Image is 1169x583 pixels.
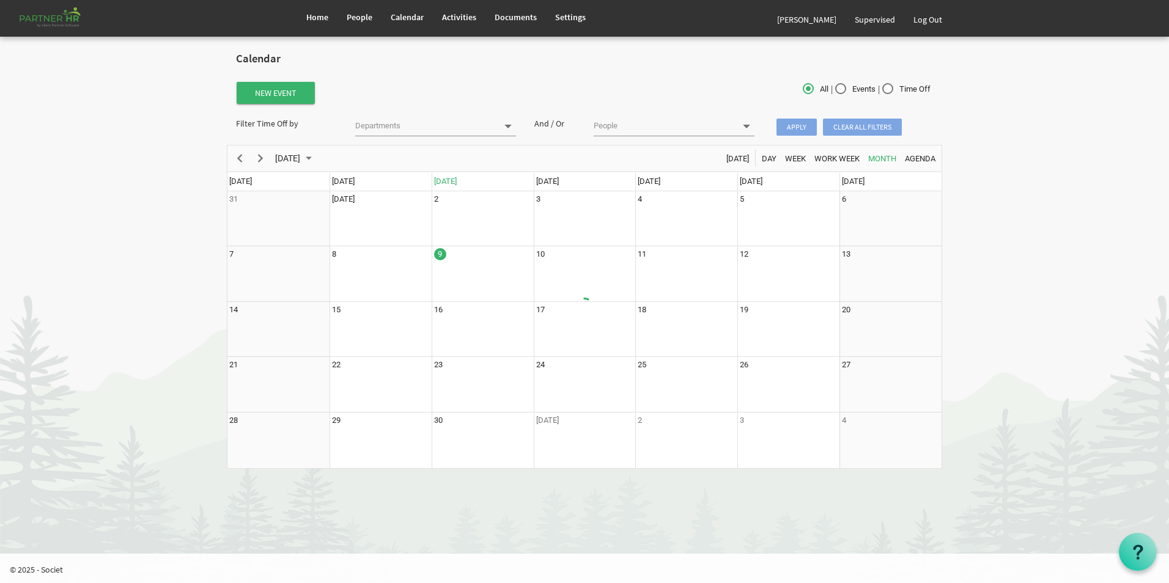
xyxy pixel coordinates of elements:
[227,145,942,469] schedule: of September 2025
[882,84,931,95] span: Time Off
[236,53,933,65] h2: Calendar
[227,117,346,130] div: Filter Time Off by
[855,14,895,25] span: Supervised
[823,119,902,136] span: Clear all filters
[391,12,424,23] span: Calendar
[555,12,586,23] span: Settings
[846,2,904,37] a: Supervised
[442,12,476,23] span: Activities
[904,2,951,37] a: Log Out
[776,119,817,136] span: Apply
[10,563,1169,576] p: © 2025 - Societ
[347,12,372,23] span: People
[306,12,328,23] span: Home
[835,84,876,95] span: Events
[704,81,942,98] div: | |
[594,117,735,134] input: People
[768,2,846,37] a: [PERSON_NAME]
[803,84,828,95] span: All
[355,117,496,134] input: Departments
[525,117,585,130] div: And / Or
[495,12,537,23] span: Documents
[237,82,315,104] button: New Event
